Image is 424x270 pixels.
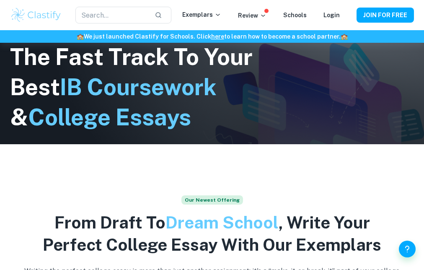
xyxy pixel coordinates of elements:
[181,195,243,205] span: Our Newest Offering
[211,33,224,40] a: here
[77,33,84,40] span: 🏫
[28,104,191,130] span: College Essays
[60,74,217,100] span: IB Coursework
[341,33,348,40] span: 🏫
[399,241,416,257] button: Help and Feedback
[10,42,270,132] h1: The Fast Track To Your Best &
[182,10,221,19] p: Exemplars
[10,7,62,23] img: Clastify logo
[165,213,279,232] span: Dream School
[10,211,414,256] h2: From Draft To , Write Your Perfect College Essay With Our Exemplars
[238,11,266,20] p: Review
[2,32,422,41] h6: We just launched Clastify for Schools. Click to learn how to become a school partner.
[323,12,340,18] a: Login
[283,12,307,18] a: Schools
[357,8,414,23] button: JOIN FOR FREE
[75,7,148,23] input: Search...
